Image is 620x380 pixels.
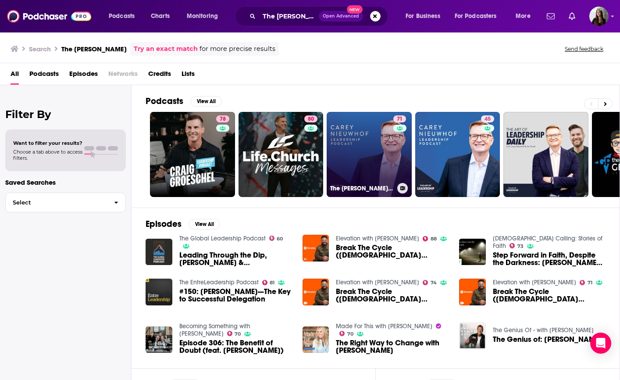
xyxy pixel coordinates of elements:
[493,336,602,343] a: The Genius of: Craig Groeschel
[61,45,127,53] h3: The [PERSON_NAME]
[336,339,449,354] a: The Right Way to Change with Craig Groeschel
[200,44,275,54] span: for more precise results
[493,288,606,303] a: Break The Cycle (Pastor Craig Groeschel)
[336,279,419,286] a: Elevation with Steven Furtick
[146,239,172,265] img: Leading Through the Dip, Craig Groeschel & Danielle Strickland
[179,288,292,303] a: #150: Craig Groeschel—The Key to Successful Delegation
[543,9,558,24] a: Show notifications dropdown
[485,115,491,124] span: 45
[179,339,292,354] a: Episode 306: The Benefit of Doubt (feat. Craig Groeschel)
[216,115,229,122] a: 78
[336,288,449,303] a: Break The Cycle (Pastor Craig Groeschel)
[182,67,195,85] a: Lists
[397,115,403,124] span: 71
[327,112,412,197] a: 71The [PERSON_NAME] Leadership Podcast
[517,244,524,248] span: 73
[5,178,126,186] p: Saved Searches
[516,10,531,22] span: More
[481,115,494,122] a: 45
[13,149,82,161] span: Choose a tab above to access filters.
[510,243,524,248] a: 73
[270,281,274,285] span: 81
[393,115,406,122] a: 71
[220,115,226,124] span: 78
[459,239,486,265] img: Step Forward in Faith, Despite the Darkness: Craig Groeschel and Jack & Marsha Countryman
[11,67,19,85] a: All
[493,336,602,343] span: The Genius of: [PERSON_NAME]
[13,140,82,146] span: Want to filter your results?
[336,244,449,259] span: Break The Cycle ([DEMOGRAPHIC_DATA] [PERSON_NAME])
[179,339,292,354] span: Episode 306: The Benefit of Doubt (feat. [PERSON_NAME])
[5,108,126,121] h2: Filter By
[179,251,292,266] span: Leading Through the Dip, [PERSON_NAME] & [PERSON_NAME]
[145,9,175,23] a: Charts
[347,332,353,336] span: 70
[146,219,182,229] h2: Episodes
[336,244,449,259] a: Break The Cycle (Pastor Craig Groeschel)
[319,11,363,22] button: Open AdvancedNew
[190,96,222,107] button: View All
[303,235,329,262] img: Break The Cycle (Pastor Craig Groeschel)
[187,10,218,22] span: Monitoring
[146,219,220,229] a: EpisodesView All
[330,185,394,192] h3: The [PERSON_NAME] Leadership Podcast
[146,326,172,353] img: Episode 306: The Benefit of Doubt (feat. Craig Groeschel)
[303,326,329,353] img: The Right Way to Change with Craig Groeschel
[146,279,172,305] img: #150: Craig Groeschel—The Key to Successful Delegation
[493,288,606,303] span: Break The Cycle ([DEMOGRAPHIC_DATA] [PERSON_NAME])
[510,9,542,23] button: open menu
[415,112,500,197] a: 45
[109,10,135,22] span: Podcasts
[227,331,241,336] a: 70
[303,279,329,305] img: Break The Cycle (Pastor Craig Groeschel)
[189,219,220,229] button: View All
[6,200,107,205] span: Select
[399,9,451,23] button: open menu
[146,96,222,107] a: PodcastsView All
[103,9,146,23] button: open menu
[304,115,317,122] a: 80
[493,251,606,266] span: Step Forward in Faith, Despite the Darkness: [PERSON_NAME] and [PERSON_NAME] & [PERSON_NAME]
[423,280,437,285] a: 74
[29,67,59,85] a: Podcasts
[179,323,250,337] a: Becoming Something with Jonathan Pokluda
[7,8,91,25] img: Podchaser - Follow, Share and Rate Podcasts
[423,236,437,241] a: 88
[406,10,440,22] span: For Business
[493,279,576,286] a: Elevation with Steven Furtick
[69,67,98,85] span: Episodes
[243,6,396,26] div: Search podcasts, credits, & more...
[269,236,283,241] a: 60
[336,323,432,330] a: Made For This with Jennie Allen
[179,279,259,286] a: The EntreLeadership Podcast
[459,279,486,305] img: Break The Cycle (Pastor Craig Groeschel)
[590,333,611,354] div: Open Intercom Messenger
[589,7,609,26] button: Show profile menu
[459,323,486,349] a: The Genius of: Craig Groeschel
[239,112,324,197] a: 80
[323,14,359,18] span: Open Advanced
[108,67,138,85] span: Networks
[308,115,314,124] span: 80
[493,326,594,334] a: The Genius Of - with Erwin Raphael McManus
[589,7,609,26] span: Logged in as bnmartinn
[148,67,171,85] a: Credits
[493,251,606,266] a: Step Forward in Faith, Despite the Darkness: Craig Groeschel and Jack & Marsha Countryman
[336,288,449,303] span: Break The Cycle ([DEMOGRAPHIC_DATA] [PERSON_NAME])
[347,5,363,14] span: New
[235,332,241,336] span: 70
[262,280,275,285] a: 81
[580,280,592,285] a: 71
[431,281,437,285] span: 74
